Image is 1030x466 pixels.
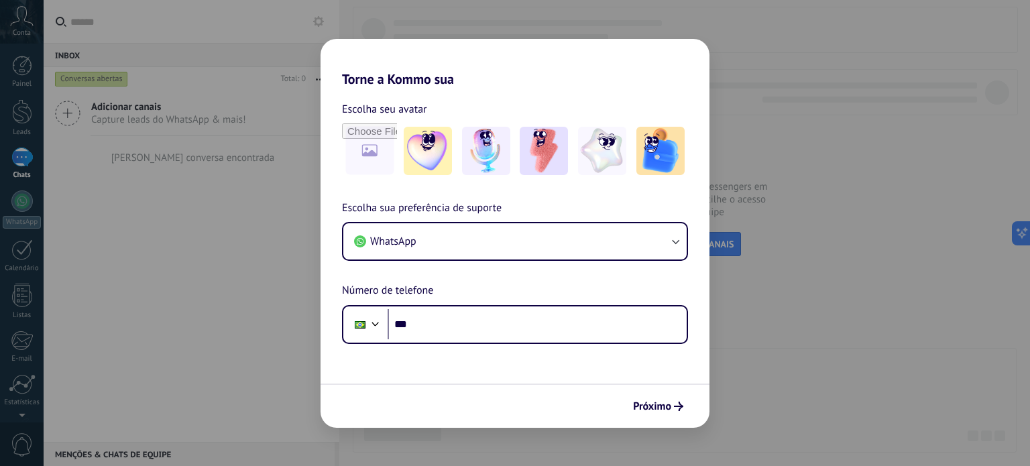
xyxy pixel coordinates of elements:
img: -5.jpeg [636,127,685,175]
div: Brazil: + 55 [347,310,373,339]
span: Número de telefone [342,282,433,300]
img: -3.jpeg [520,127,568,175]
span: Próximo [633,402,671,411]
span: Escolha seu avatar [342,101,427,118]
span: WhatsApp [370,235,416,248]
button: WhatsApp [343,223,687,259]
button: Próximo [627,395,689,418]
h2: Torne a Kommo sua [321,39,709,87]
img: -4.jpeg [578,127,626,175]
img: -1.jpeg [404,127,452,175]
span: Escolha sua preferência de suporte [342,200,502,217]
img: -2.jpeg [462,127,510,175]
